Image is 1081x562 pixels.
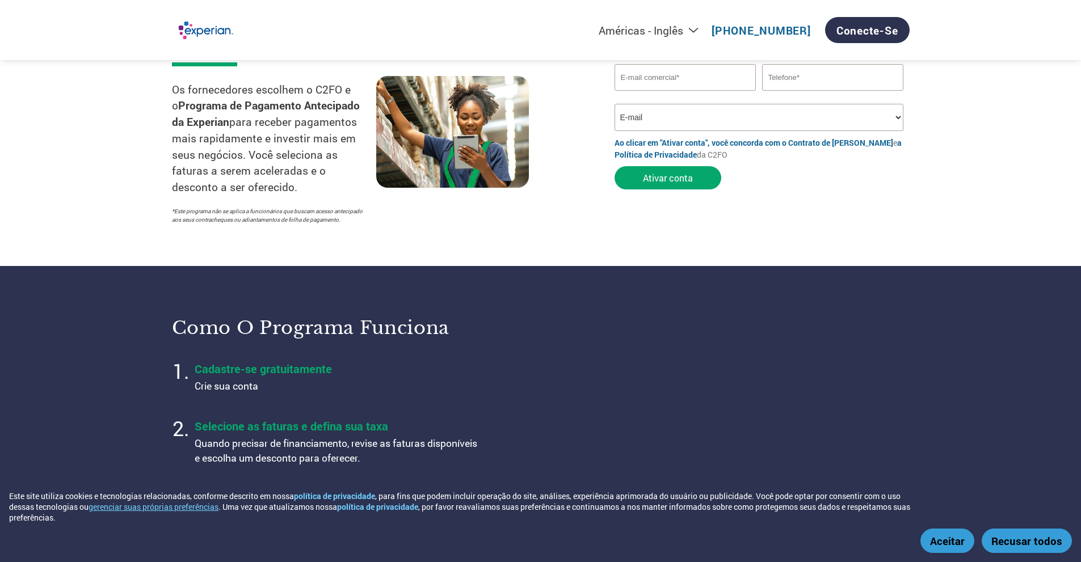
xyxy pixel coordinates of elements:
[195,361,332,376] font: Cadastre-se gratuitamente
[172,115,357,194] font: para receber pagamentos mais rapidamente e investir mais em seus negócios. Você seleciona as fatu...
[337,501,418,512] a: política de privacidade
[89,501,218,512] button: gerenciar suas próprias preferências
[294,491,375,501] a: política de privacidade
[615,137,902,160] a: a Política de Privacidade
[615,137,893,148] a: Ao clicar em "Ativar conta", você concorda com o Contrato de [PERSON_NAME]
[643,172,693,184] font: Ativar conta
[9,501,910,523] font: , por favor reavaliamos suas preferências e continuamos a nos manter informados sobre como proteg...
[9,491,901,512] font: , para fins que podem incluir operação do site, análises, experiência aprimorada do usuário ou pu...
[172,98,360,129] font: Programa de Pagamento Antecipado da Experian
[697,149,727,160] font: da C2FO
[712,23,811,37] a: [PHONE_NUMBER]
[376,76,529,188] img: trabalhador da cadeia de suprimentos
[195,379,258,392] font: Crie sua conta
[615,92,686,99] font: Endereço de e-mail inválido
[615,64,756,91] input: Formato de e-mail inválido
[762,64,904,91] input: Telefone*
[9,491,294,501] font: Este site utiliza cookies e tecnologias relacionadas, conforme descrito em nossa
[982,529,1072,553] button: Recusar todos
[172,82,351,113] font: Os fornecedores escolhem o C2FO e o
[930,534,965,548] font: Aceitar
[195,419,388,433] font: Selecione as faturas e defina sua taxa
[825,17,910,43] a: Conecte-se
[836,23,898,37] font: Conecte-se
[762,92,831,99] font: Número de telefone Inavlid
[195,437,477,464] font: Quando precisar de financiamento, revise as faturas disponíveis e escolha um desconto para oferecer.
[615,166,721,189] button: Ativar conta
[893,137,897,148] font: e
[172,316,449,339] font: Como o programa funciona
[172,208,363,223] font: *Este programa não se aplica a funcionários que buscam acesso antecipado aos seus contracheques o...
[920,529,974,553] button: Aceitar
[172,15,238,46] img: Experian
[991,534,1062,548] font: Recusar todos
[218,501,337,512] font: . Uma vez que atualizamos nossa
